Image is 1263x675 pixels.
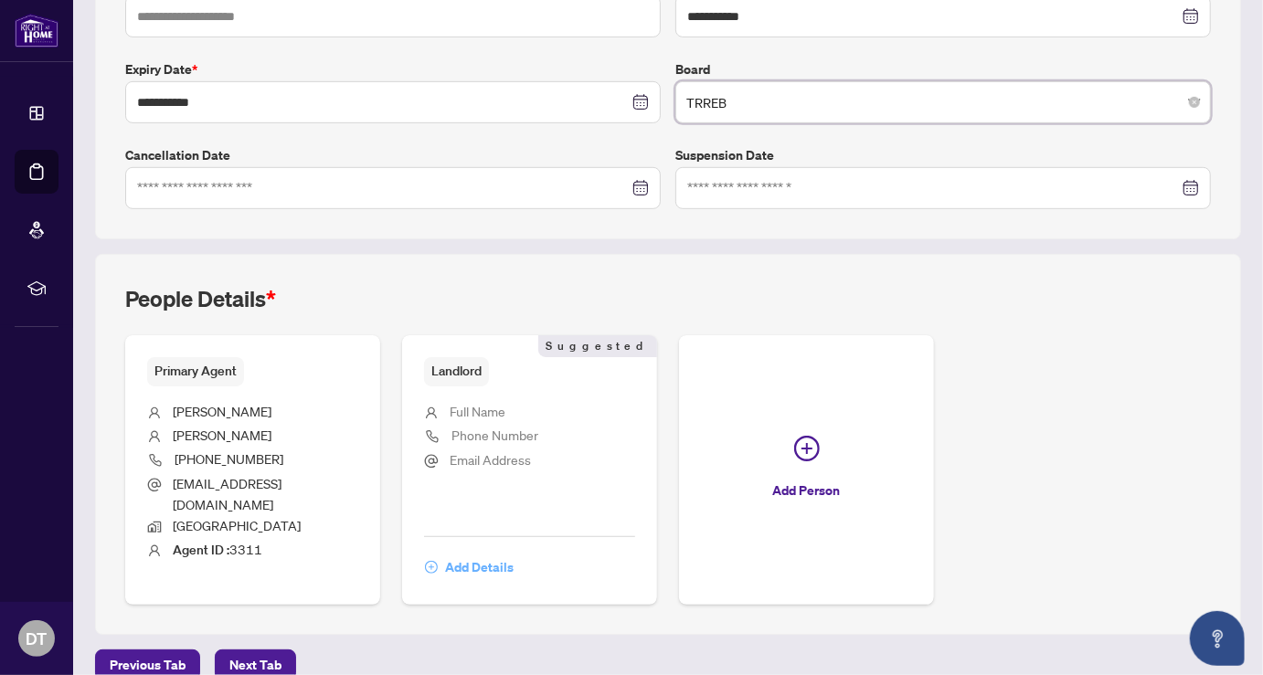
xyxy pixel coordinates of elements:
span: Full Name [450,403,505,419]
span: Primary Agent [147,357,244,385]
span: Add Person [773,476,841,505]
span: [PERSON_NAME] [173,427,271,443]
span: Email Address [450,451,531,468]
span: TRREB [686,85,1200,120]
span: [EMAIL_ADDRESS][DOMAIN_NAME] [173,475,281,512]
label: Board [675,59,1211,79]
label: Suspension Date [675,145,1211,165]
span: Add Details [445,553,514,582]
span: Landlord [424,357,489,385]
span: DT [27,626,48,651]
span: Suggested [538,335,657,357]
button: Add Person [679,335,934,605]
span: [PERSON_NAME] [173,403,271,419]
button: Open asap [1190,611,1245,666]
span: plus-circle [425,561,438,574]
label: Expiry Date [125,59,661,79]
label: Cancellation Date [125,145,661,165]
span: Phone Number [451,427,538,443]
span: close-circle [1189,97,1200,108]
span: 3311 [173,541,262,557]
span: [GEOGRAPHIC_DATA] [173,517,301,533]
span: plus-circle [794,436,820,461]
b: Agent ID : [173,542,229,558]
h2: People Details [125,284,276,313]
img: logo [15,14,58,47]
span: [PHONE_NUMBER] [175,450,283,467]
button: Add Details [424,552,515,583]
